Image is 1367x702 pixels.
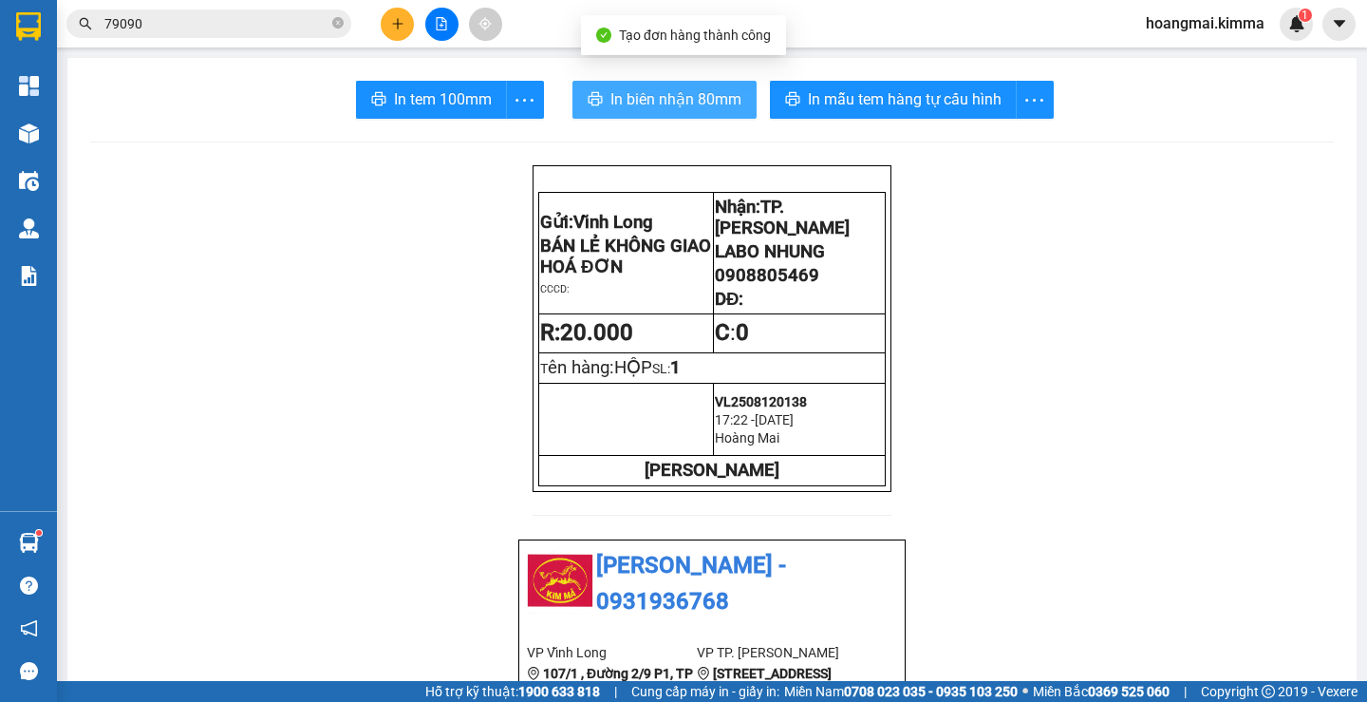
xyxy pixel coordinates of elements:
[540,283,570,295] span: CCCD:
[697,666,832,702] b: [STREET_ADDRESS][PERSON_NAME]
[20,577,38,595] span: question-circle
[1016,81,1054,119] button: more
[715,319,749,346] span: :
[104,13,328,34] input: Tìm tên, số ĐT hoặc mã đơn
[16,18,46,38] span: Gửi:
[123,18,169,38] span: Nhận:
[715,394,807,409] span: VL2508120138
[435,17,448,30] span: file-add
[715,197,850,238] span: TP. [PERSON_NAME]
[1184,681,1187,702] span: |
[469,8,502,41] button: aim
[540,319,633,346] strong: R:
[540,236,711,277] span: BÁN LẺ KHÔNG GIAO HOÁ ĐƠN
[19,533,39,553] img: warehouse-icon
[619,28,771,43] span: Tạo đơn hàng thành công
[16,12,41,41] img: logo-vxr
[1301,9,1308,22] span: 1
[425,681,600,702] span: Hỗ trợ kỹ thuật:
[1288,15,1305,32] img: icon-new-feature
[631,681,779,702] span: Cung cấp máy in - giấy in:
[20,619,38,637] span: notification
[540,361,652,376] span: T
[19,266,39,286] img: solution-icon
[540,396,588,444] img: logo
[1331,15,1348,32] span: caret-down
[123,16,275,62] div: TP. [PERSON_NAME]
[425,8,459,41] button: file-add
[808,87,1002,111] span: In mẫu tem hàng tự cấu hình
[19,218,39,238] img: warehouse-icon
[79,17,92,30] span: search
[572,81,757,119] button: printerIn biên nhận 80mm
[785,91,800,109] span: printer
[770,81,1017,119] button: printerIn mẫu tem hàng tự cấu hình
[507,88,543,112] span: more
[478,17,492,30] span: aim
[715,412,755,427] span: 17:22 -
[614,357,652,378] span: HỘP
[645,460,779,481] strong: [PERSON_NAME]
[560,319,633,346] span: 20.000
[1022,688,1028,695] span: ⚪️
[1131,11,1280,35] span: hoangmai.kimma
[697,642,867,663] li: VP TP. [PERSON_NAME]
[20,662,38,680] span: message
[356,81,507,119] button: printerIn tem 100mm
[715,265,819,286] span: 0908805469
[588,91,603,109] span: printer
[36,530,42,536] sup: 1
[527,642,697,663] li: VP Vĩnh Long
[596,28,611,43] span: check-circle
[527,548,593,615] img: logo.jpg
[715,319,730,346] strong: C
[391,17,404,30] span: plus
[784,681,1018,702] span: Miền Nam
[394,87,492,111] span: In tem 100mm
[1322,8,1356,41] button: caret-down
[19,76,39,96] img: dashboard-icon
[1262,685,1275,698] span: copyright
[715,430,779,446] span: Hoàng Mai
[610,87,741,111] span: In biên nhận 80mm
[1033,681,1170,702] span: Miền Bắc
[123,62,275,85] div: LUÂN
[381,8,414,41] button: plus
[332,15,344,33] span: close-circle
[19,123,39,143] img: warehouse-icon
[16,16,110,62] div: Vĩnh Long
[715,197,850,238] span: Nhận:
[697,667,710,680] span: environment
[755,412,794,427] span: [DATE]
[527,666,693,702] b: 107/1 , Đường 2/9 P1, TP Vĩnh Long
[123,85,275,111] div: 0814090909
[518,684,600,699] strong: 1900 633 818
[332,17,344,28] span: close-circle
[506,81,544,119] button: more
[16,62,110,153] div: BÁN LẺ KHÔNG GIAO HOÁ ĐƠN
[614,681,617,702] span: |
[652,361,670,376] span: SL:
[371,91,386,109] span: printer
[540,212,653,233] span: Gửi:
[844,684,1018,699] strong: 0708 023 035 - 0935 103 250
[670,357,681,378] span: 1
[527,548,897,619] li: [PERSON_NAME] - 0931936768
[736,319,749,346] span: 0
[715,289,743,310] span: DĐ:
[715,241,825,262] span: LABO NHUNG
[19,171,39,191] img: warehouse-icon
[1017,88,1053,112] span: more
[527,667,540,680] span: environment
[573,212,653,233] span: Vĩnh Long
[1088,684,1170,699] strong: 0369 525 060
[548,357,652,378] span: ên hàng:
[1299,9,1312,22] sup: 1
